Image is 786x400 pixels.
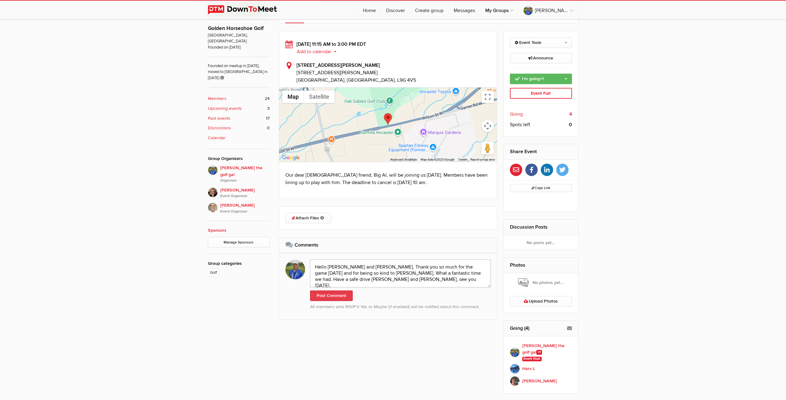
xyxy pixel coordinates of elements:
[267,105,270,112] span: 3
[504,235,578,250] div: No posts yet...
[528,55,553,61] span: Announce
[208,57,270,81] span: Founded on meetup in [DATE], moved to [GEOGRAPHIC_DATA] in [DATE]
[480,1,518,19] a: My Groups
[510,74,572,84] a: I'm going+1
[304,91,334,103] button: Show satellite imagery
[540,76,544,81] span: +1
[510,347,520,357] img: Beth the golf gal
[481,91,494,103] button: Toggle fullscreen view
[390,157,417,162] button: Keyboard shortcuts
[220,202,270,214] span: [PERSON_NAME]
[569,110,572,118] b: 4
[208,32,270,45] span: [GEOGRAPHIC_DATA], [GEOGRAPHIC_DATA]
[208,5,287,15] img: DownToMeet
[281,154,301,162] img: Google
[358,1,381,19] a: Home
[510,144,572,159] h2: Share Event
[510,37,572,48] a: Event Tools
[522,378,557,385] b: [PERSON_NAME]
[296,77,416,83] span: [GEOGRAPHIC_DATA], [GEOGRAPHIC_DATA], L9G 4V5
[281,154,301,162] a: Open this area in Google Maps (opens a new window)
[510,375,572,387] a: [PERSON_NAME]
[220,165,270,184] span: [PERSON_NAME] the golf gal
[267,125,270,131] span: 0
[285,213,331,223] a: Attach Files
[510,364,520,374] img: Harv L
[449,1,480,19] a: Messages
[220,178,270,183] i: Organizer
[208,260,270,267] div: Group categories
[208,125,231,131] b: Discussions
[510,296,572,307] a: Upload Photos
[208,45,270,50] span: Founded on [DATE]
[410,1,448,19] a: Create group
[458,158,467,161] a: Terms (opens in new tab)
[208,203,218,213] img: Greg Mais
[208,135,270,141] a: Calendar
[522,365,535,372] b: Harv L
[285,238,491,252] h2: Comments
[208,237,270,247] a: Manage Sponsors
[208,125,270,131] a: Discussions 0
[510,121,530,128] span: Spots left
[518,277,564,288] span: No photos yet...
[536,350,542,355] span: +1
[296,49,341,54] button: Add to calendar
[522,342,572,356] b: [PERSON_NAME] the golf gal
[220,187,270,199] span: [PERSON_NAME]
[208,115,270,122] a: Past events 17
[510,321,572,336] h2: Going (4)
[510,224,548,230] a: Discussion Posts
[220,193,270,199] i: Event Organizer
[510,53,572,63] a: Announce
[208,95,226,102] b: Members
[208,228,226,233] a: Sponsors
[296,69,491,76] span: [STREET_ADDRESS][PERSON_NAME]
[310,303,491,310] p: All members who RSVP’d Yes or Maybe (if enabled) will be notified about this comment.
[510,184,572,192] button: Copy Link
[285,41,491,55] div: [DATE] 11:15 AM to 3:00 PM EDT
[421,158,454,161] span: Map data ©2025 Google
[208,105,270,112] a: Upcoming events 3
[208,187,218,197] img: Caroline Nesbitt
[510,376,520,386] img: Travis Burrill
[285,171,491,186] p: Our dear [DEMOGRAPHIC_DATA] friend, Big Al, will be joining us [DATE]. Members have been lining u...
[569,121,572,128] b: 0
[510,363,572,375] a: Harv L
[519,1,578,19] a: [PERSON_NAME] the golf gal
[208,135,226,141] b: Calendar
[481,142,494,154] button: Drag Pegman onto the map to open Street View
[282,91,304,103] button: Show street map
[510,88,572,99] div: Event Full
[532,186,550,190] span: Copy Link
[208,199,270,214] a: [PERSON_NAME]Event Organizer
[310,290,353,301] button: Post Comment
[208,155,270,162] div: Group Organizers
[208,165,270,184] a: [PERSON_NAME] the golf galOrganizer
[265,95,270,102] span: 24
[296,62,380,68] b: [STREET_ADDRESS][PERSON_NAME]
[266,115,270,122] span: 17
[208,105,242,112] b: Upcoming events
[510,262,525,268] a: Photos
[208,25,264,32] a: Golden Horseshoe Golf
[208,165,218,175] img: Beth the golf gal
[510,342,572,363] a: [PERSON_NAME] the golf gal+1 Event Host
[510,110,523,118] span: Going
[481,120,494,132] button: Map camera controls
[208,184,270,199] a: [PERSON_NAME]Event Organizer
[208,95,270,102] a: Members 24
[381,1,410,19] a: Discover
[208,115,230,122] b: Past events
[220,209,270,214] i: Event Organizer
[470,158,495,161] a: Report a map error
[522,357,542,362] span: Event Host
